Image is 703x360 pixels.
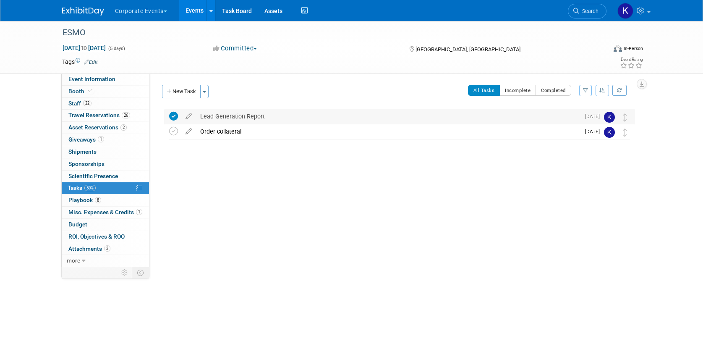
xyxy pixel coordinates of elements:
a: Booth [62,86,149,97]
a: Edit [84,59,98,65]
a: Attachments3 [62,243,149,255]
span: more [67,257,80,264]
span: 1 [136,209,142,215]
span: to [80,45,88,51]
img: Keirsten Davis [604,112,615,123]
span: 8 [95,197,101,203]
a: Refresh [612,85,627,96]
div: Event Rating [620,58,643,62]
span: [DATE] [DATE] [62,44,106,52]
a: Shipments [62,146,149,158]
div: Event Format [557,44,643,56]
a: Event Information [62,74,149,85]
span: Search [579,8,598,14]
a: Misc. Expenses & Credits1 [62,207,149,218]
a: Search [568,4,606,18]
span: [GEOGRAPHIC_DATA], [GEOGRAPHIC_DATA] [416,46,520,53]
a: edit [181,113,196,120]
span: Tasks [68,184,96,191]
span: Asset Reservations [68,124,127,131]
a: Budget [62,219,149,231]
span: Misc. Expenses & Credits [68,209,142,215]
i: Booth reservation complete [88,89,92,93]
td: Tags [62,58,98,66]
div: Lead Generation Report [196,109,580,124]
span: Attachments [68,245,110,252]
a: Sponsorships [62,158,149,170]
span: Scientific Presence [68,173,118,179]
span: Budget [68,221,87,228]
img: Format-Inperson.png [614,45,622,52]
img: ExhibitDay [62,7,104,16]
a: Tasks50% [62,182,149,194]
i: Move task [623,113,627,121]
img: Keirsten Davis [617,3,633,19]
span: 1 [98,136,104,142]
span: 26 [122,112,130,118]
button: Completed [536,85,571,96]
span: [DATE] [585,113,604,119]
span: 3 [104,245,110,252]
span: Staff [68,100,91,107]
button: New Task [162,85,201,98]
a: Playbook8 [62,194,149,206]
a: Giveaways1 [62,134,149,146]
a: ROI, Objectives & ROO [62,231,149,243]
button: Incomplete [499,85,536,96]
a: Travel Reservations26 [62,110,149,121]
span: ROI, Objectives & ROO [68,233,125,240]
td: Toggle Event Tabs [132,267,149,278]
div: ESMO [60,25,594,40]
a: more [62,255,149,267]
a: Scientific Presence [62,171,149,182]
a: edit [181,128,196,135]
span: Playbook [68,197,101,203]
span: Sponsorships [68,160,105,167]
td: Personalize Event Tab Strip [118,267,132,278]
span: Booth [68,88,94,95]
span: Shipments [68,148,97,155]
i: Move task [623,129,627,137]
button: All Tasks [468,85,500,96]
img: Keirsten Davis [604,127,615,138]
span: 22 [83,100,91,106]
div: Order collateral [196,124,580,139]
span: Giveaways [68,136,104,143]
span: [DATE] [585,129,604,134]
span: Event Information [68,76,115,82]
span: Travel Reservations [68,112,130,118]
a: Asset Reservations2 [62,122,149,134]
a: Staff22 [62,98,149,110]
span: (5 days) [107,46,125,51]
span: 50% [84,185,96,191]
span: 2 [120,124,127,131]
div: In-Person [623,45,643,52]
button: Committed [210,44,260,53]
